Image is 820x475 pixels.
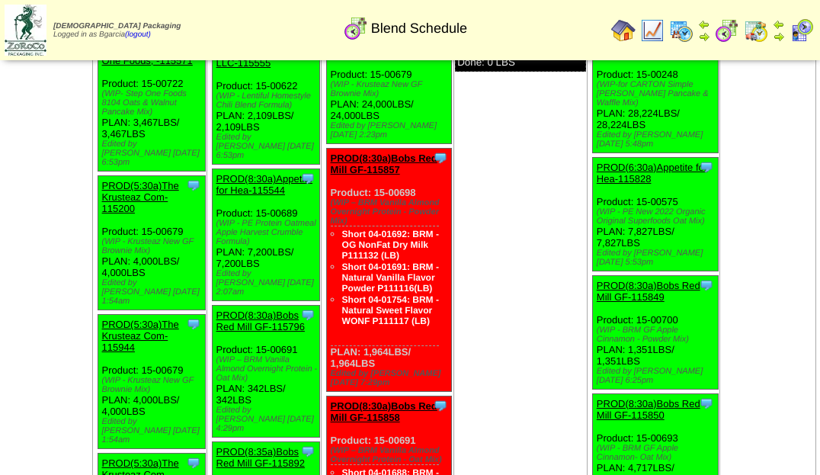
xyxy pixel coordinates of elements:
[186,316,201,332] img: Tooltip
[331,152,437,175] a: PROD(8:30a)Bobs Red Mill GF-115857
[597,444,718,462] div: (WIP - BRM GF Apple Cinnamon- Oat Mix)
[592,158,718,271] div: Product: 15-00575 PLAN: 7,827LBS / 7,827LBS
[342,294,439,326] a: Short 04-01754: BRM - Natural Sweet Flavor WONF P111117 (LB)
[102,140,205,167] div: Edited by [PERSON_NAME] [DATE] 6:53pm
[773,18,785,30] img: arrowleft.gif
[342,229,439,261] a: Short 04-01692: BRM - OG NonFat Dry Milk P111132 (LB)
[216,446,305,469] a: PROD(8:35a)Bobs Red Mill GF-115892
[698,18,710,30] img: arrowleft.gif
[326,30,452,144] div: Product: 15-00679 PLAN: 24,000LBS / 24,000LBS
[98,176,205,310] div: Product: 15-00679 PLAN: 4,000LBS / 4,000LBS
[699,159,714,175] img: Tooltip
[331,80,452,98] div: (WIP - Krusteaz New GF Brownie Mix)
[592,30,718,153] div: Product: 15-00248 PLAN: 28,224LBS / 28,224LBS
[300,307,316,323] img: Tooltip
[371,21,467,37] span: Blend Schedule
[186,178,201,193] img: Tooltip
[331,446,452,464] div: (WIP – BRM Vanilla Almond Overnight Protein - Oat Mix)
[102,180,179,214] a: PROD(5:30a)The Krusteaz Com-115200
[216,269,319,297] div: Edited by [PERSON_NAME] [DATE] 2:07am
[715,18,739,43] img: calendarblend.gif
[433,150,448,165] img: Tooltip
[592,276,718,390] div: Product: 15-00700 PLAN: 1,351LBS / 1,351LBS
[212,306,319,438] div: Product: 15-00691 PLAN: 342LBS / 342LBS
[102,417,205,445] div: Edited by [PERSON_NAME] [DATE] 1:54am
[699,278,714,293] img: Tooltip
[640,18,665,43] img: line_graph.gif
[597,130,718,149] div: Edited by [PERSON_NAME] [DATE] 5:48pm
[326,149,452,392] div: Product: 15-00698 PLAN: 1,964LBS / 1,964LBS
[773,30,785,43] img: arrowright.gif
[212,169,319,301] div: Product: 15-00689 PLAN: 7,200LBS / 7,200LBS
[186,455,201,470] img: Tooltip
[597,280,700,303] a: PROD(8:30a)Bobs Red Mill GF-115849
[331,121,452,140] div: Edited by [PERSON_NAME] [DATE] 2:23pm
[53,22,181,39] span: Logged in as Bgarcia
[5,5,46,56] img: zoroco-logo-small.webp
[597,162,707,185] a: PROD(6:30a)Appetite for Hea-115828
[433,398,448,413] img: Tooltip
[102,319,179,353] a: PROD(5:30a)The Krusteaz Com-115944
[331,369,452,387] div: Edited by [PERSON_NAME] [DATE] 7:29pm
[125,30,151,39] a: (logout)
[216,355,319,383] div: (WIP – BRM Vanilla Almond Overnight Protein - Oat Mix)
[216,91,319,110] div: (WIP - Lentiful Homestyle Chili Blend Formula)
[300,171,316,186] img: Tooltip
[344,16,368,40] img: calendarblend.gif
[98,40,205,172] div: Product: 15-00722 PLAN: 3,467LBS / 3,467LBS
[216,173,312,196] a: PROD(8:30a)Appetite for Hea-115544
[212,42,319,165] div: Product: 15-00622 PLAN: 2,109LBS / 2,109LBS
[102,89,205,117] div: (WIP- Step One Foods 8104 Oats & Walnut Pancake Mix)
[744,18,768,43] img: calendarinout.gif
[597,249,718,267] div: Edited by [PERSON_NAME] [DATE] 5:53pm
[216,219,319,246] div: (WIP - PE Protein Oatmeal Apple Harvest Crumble Formula)
[216,406,319,433] div: Edited by [PERSON_NAME] [DATE] 4:29pm
[698,30,710,43] img: arrowright.gif
[699,396,714,411] img: Tooltip
[216,310,305,332] a: PROD(8:30a)Bobs Red Mill GF-115796
[102,376,205,394] div: (WIP - Krusteaz New GF Brownie Mix)
[597,398,700,421] a: PROD(8:30a)Bobs Red Mill GF-115850
[331,400,437,423] a: PROD(8:30a)Bobs Red Mill GF-115858
[102,237,205,255] div: (WIP - Krusteaz New GF Brownie Mix)
[98,315,205,449] div: Product: 15-00679 PLAN: 4,000LBS / 4,000LBS
[331,198,452,226] div: (WIP – BRM Vanilla Almond Overnight Protein - Powder Mix)
[597,207,718,226] div: (WIP - PE New 2022 Organic Original Superfoods Oat Mix)
[597,367,718,385] div: Edited by [PERSON_NAME] [DATE] 6:25pm
[597,326,718,344] div: (WIP - BRM GF Apple Cinnamon - Powder Mix)
[216,133,319,160] div: Edited by [PERSON_NAME] [DATE] 6:53pm
[342,262,439,294] a: Short 04-01691: BRM - Natural Vanilla Flavor Powder P111116(LB)
[669,18,693,43] img: calendarprod.gif
[102,278,205,306] div: Edited by [PERSON_NAME] [DATE] 1:54am
[790,18,814,43] img: calendarcustomer.gif
[300,444,316,459] img: Tooltip
[597,80,718,108] div: (WIP-for CARTON Simple [PERSON_NAME] Pancake & Waffle Mix)
[53,22,181,30] span: [DEMOGRAPHIC_DATA] Packaging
